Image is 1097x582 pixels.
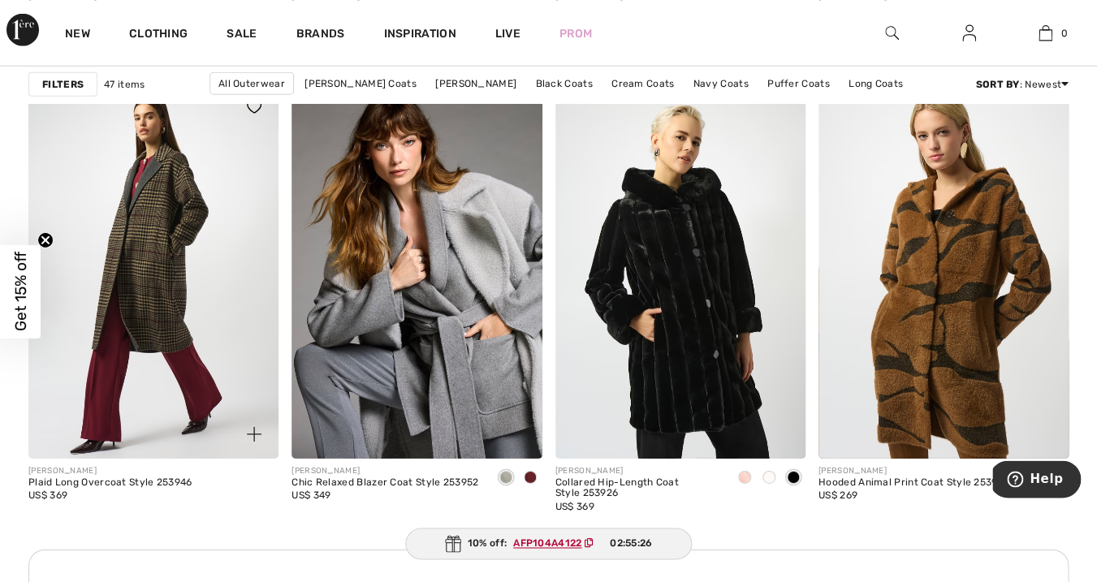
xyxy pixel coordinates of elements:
[962,23,976,42] img: My Info
[992,460,1081,501] iframe: Opens a widget where you can find more information
[555,464,719,476] div: [PERSON_NAME]
[296,26,345,43] a: Brands
[610,536,652,550] span: 02:55:26
[527,72,600,93] a: Black Coats
[6,13,39,45] img: 1ère Avenue
[759,72,838,93] a: Puffer Coats
[227,26,257,43] a: Sale
[603,72,682,93] a: Cream Coats
[555,82,805,457] img: Collared Hip-Length Coat Style 253926. Black
[129,26,188,43] a: Clothing
[518,464,542,491] div: Merlot
[975,76,1069,91] div: : Newest
[1060,25,1067,40] span: 0
[445,535,461,552] img: Gift.svg
[427,72,525,93] a: [PERSON_NAME]
[104,76,145,91] span: 47 items
[28,476,192,488] div: Plaid Long Overcoat Style 253946
[818,476,1010,488] div: Hooded Animal Print Coat Style 253902
[818,464,1010,476] div: [PERSON_NAME]
[292,464,478,476] div: [PERSON_NAME]
[65,26,90,43] a: New
[818,82,1069,457] img: Hooded Animal Print Coat Style 253902. Brown/Black
[405,528,693,559] div: 10% off:
[885,23,899,42] img: search the website
[383,26,456,43] span: Inspiration
[685,72,757,93] a: Navy Coats
[975,78,1019,89] strong: Sort By
[732,464,757,491] div: Rose
[1008,23,1083,42] a: 0
[840,72,911,93] a: Long Coats
[296,72,425,93] a: [PERSON_NAME] Coats
[555,476,719,499] div: Collared Hip-Length Coat Style 253926
[292,489,330,500] span: US$ 349
[494,464,518,491] div: Light gray
[781,464,805,491] div: Black
[292,82,542,457] img: Chic Relaxed Blazer Coat Style 253952. Light gray
[555,500,594,511] span: US$ 369
[42,76,84,91] strong: Filters
[1039,23,1052,42] img: My Bag
[292,476,478,488] div: Chic Relaxed Blazer Coat Style 253952
[209,71,294,94] a: All Outerwear
[513,537,581,549] ins: AFP104A4122
[757,464,781,491] div: Vanilla 30
[28,82,279,457] a: Plaid Long Overcoat Style 253946. Camel/multi
[559,24,592,41] a: Prom
[28,464,192,476] div: [PERSON_NAME]
[37,231,54,248] button: Close teaser
[949,23,989,43] a: Sign In
[247,426,261,441] img: plus_v2.svg
[247,100,261,113] img: heart_black_full.svg
[11,252,30,331] span: Get 15% off
[495,24,520,41] a: Live
[28,489,67,500] span: US$ 369
[818,489,857,500] span: US$ 269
